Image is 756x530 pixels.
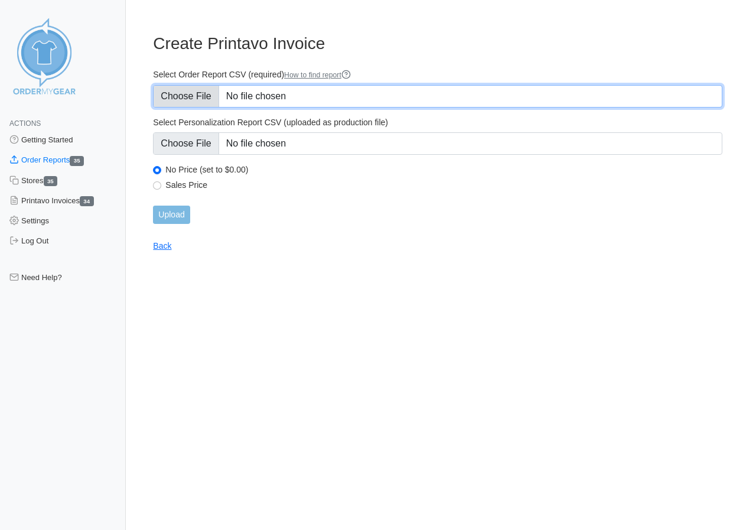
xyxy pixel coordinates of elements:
label: Select Order Report CSV (required) [153,69,722,80]
input: Upload [153,206,190,224]
span: 34 [80,196,94,206]
label: Sales Price [165,180,722,190]
h3: Create Printavo Invoice [153,34,722,54]
label: Select Personalization Report CSV (uploaded as production file) [153,117,722,128]
span: 35 [70,156,84,166]
a: Back [153,241,171,251]
label: No Price (set to $0.00) [165,164,722,175]
span: Actions [9,119,41,128]
span: 35 [44,176,58,186]
a: How to find report [284,71,351,79]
